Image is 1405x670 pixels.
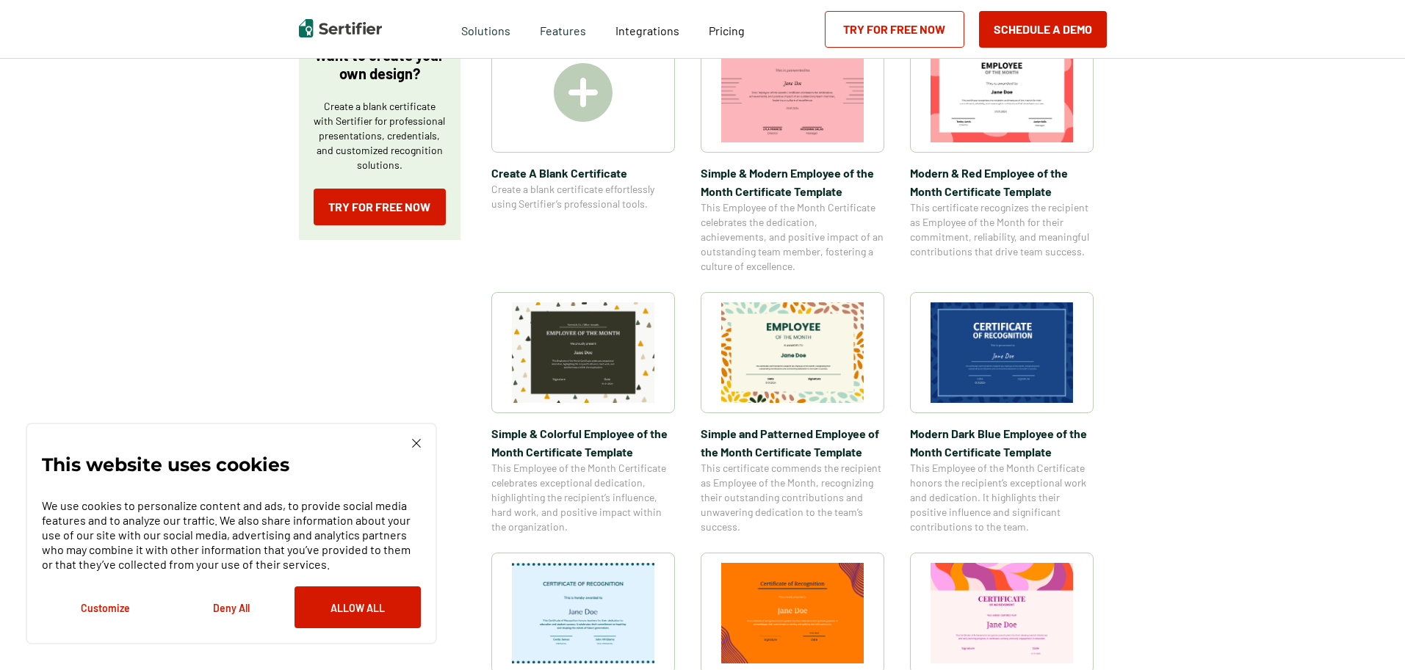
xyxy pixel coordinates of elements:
img: Modern & Red Employee of the Month Certificate Template [931,42,1073,142]
span: Pricing [709,23,745,37]
a: Pricing [709,20,745,38]
span: This certificate recognizes the recipient as Employee of the Month for their commitment, reliabil... [910,200,1094,259]
a: Simple and Patterned Employee of the Month Certificate TemplateSimple and Patterned Employee of t... [701,292,884,534]
img: Certificate of Achievement for Preschool Template [931,563,1073,663]
span: This certificate commends the recipient as Employee of the Month, recognizing their outstanding c... [701,461,884,534]
img: Cookie Popup Close [412,439,421,448]
a: Modern & Red Employee of the Month Certificate TemplateModern & Red Employee of the Month Certifi... [910,32,1094,274]
p: Create a blank certificate with Sertifier for professional presentations, credentials, and custom... [314,99,446,172]
img: Modern Dark Blue Employee of the Month Certificate Template [931,302,1073,403]
span: Simple & Modern Employee of the Month Certificate Template [701,164,884,200]
span: Integrations [615,23,679,37]
span: Create a blank certificate effortlessly using Sertifier’s professional tools. [491,182,675,211]
span: This Employee of the Month Certificate honors the recipient’s exceptional work and dedication. It... [910,461,1094,534]
a: Try for Free Now [314,189,446,225]
span: This Employee of the Month Certificate celebrates the dedication, achievements, and positive impa... [701,200,884,274]
img: Certificate of Recognition for Pastor [721,563,864,663]
a: Try for Free Now [825,11,964,48]
img: Sertifier | Digital Credentialing Platform [299,19,382,37]
span: Create A Blank Certificate [491,164,675,182]
span: Simple and Patterned Employee of the Month Certificate Template [701,424,884,461]
span: Features [540,20,586,38]
span: This Employee of the Month Certificate celebrates exceptional dedication, highlighting the recipi... [491,461,675,534]
a: Simple & Modern Employee of the Month Certificate TemplateSimple & Modern Employee of the Month C... [701,32,884,274]
span: Modern & Red Employee of the Month Certificate Template [910,164,1094,200]
p: We use cookies to personalize content and ads, to provide social media features and to analyze ou... [42,498,421,572]
button: Deny All [168,586,295,628]
img: Create A Blank Certificate [554,63,613,122]
button: Customize [42,586,168,628]
span: Simple & Colorful Employee of the Month Certificate Template [491,424,675,461]
p: Want to create your own design? [314,46,446,83]
a: Modern Dark Blue Employee of the Month Certificate TemplateModern Dark Blue Employee of the Month... [910,292,1094,534]
span: Modern Dark Blue Employee of the Month Certificate Template [910,424,1094,461]
img: Certificate of Recognition for Teachers Template [512,563,654,663]
a: Integrations [615,20,679,38]
img: Simple & Colorful Employee of the Month Certificate Template [512,302,654,403]
button: Schedule a Demo [979,11,1107,48]
p: This website uses cookies [42,457,289,472]
span: Solutions [461,20,510,38]
button: Allow All [295,586,421,628]
a: Simple & Colorful Employee of the Month Certificate TemplateSimple & Colorful Employee of the Mon... [491,292,675,534]
img: Simple & Modern Employee of the Month Certificate Template [721,42,864,142]
img: Simple and Patterned Employee of the Month Certificate Template [721,302,864,403]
